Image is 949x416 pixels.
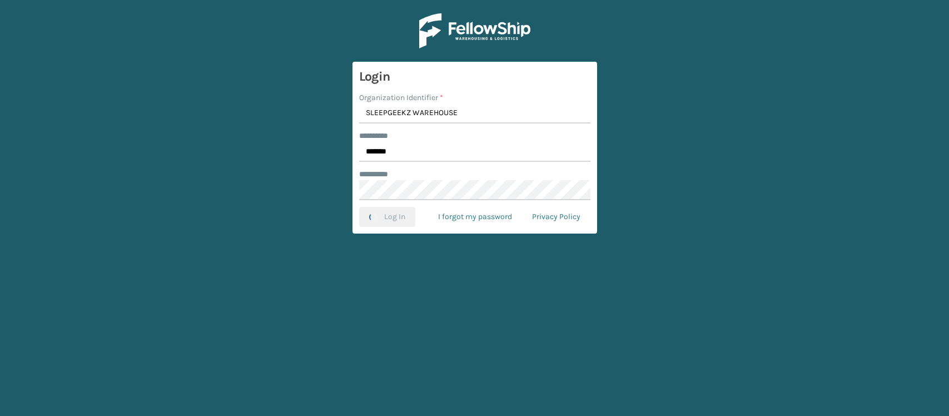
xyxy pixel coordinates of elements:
a: I forgot my password [428,207,522,227]
label: Organization Identifier [359,92,443,103]
img: Logo [419,13,530,48]
button: Log In [359,207,415,227]
a: Privacy Policy [522,207,590,227]
h3: Login [359,68,590,85]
